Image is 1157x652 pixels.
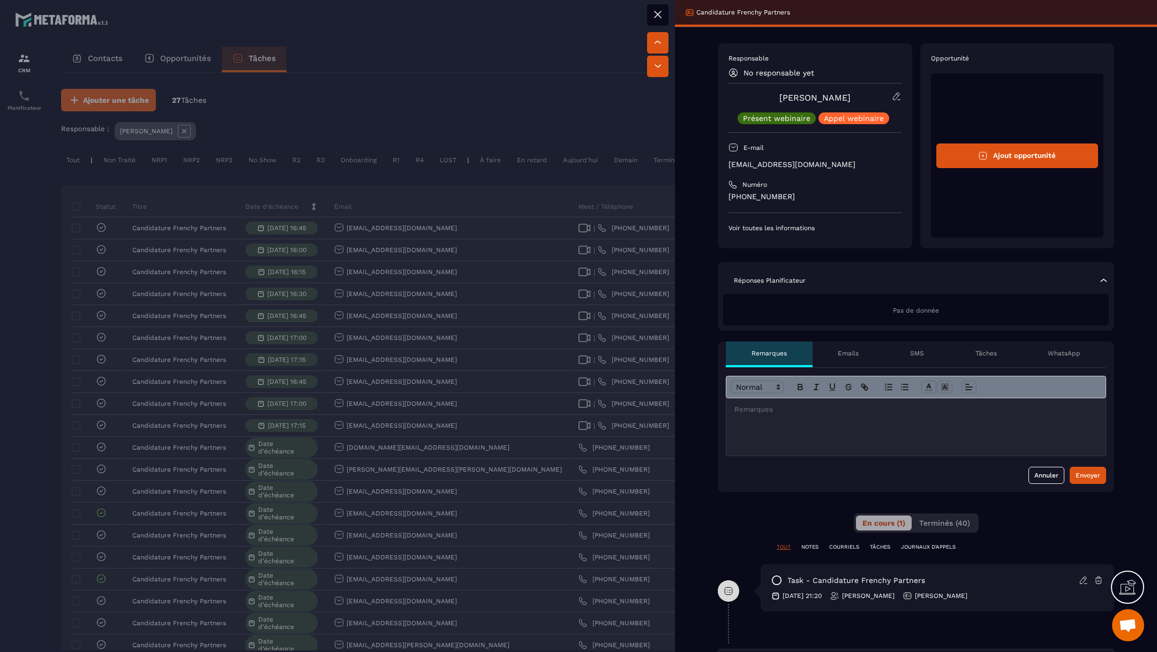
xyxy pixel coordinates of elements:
[842,592,895,600] p: [PERSON_NAME]
[787,575,925,586] p: task - Candidature Frenchy Partners
[1076,470,1100,481] div: Envoyer
[1028,467,1064,484] button: Annuler
[901,543,956,551] p: JOURNAUX D'APPELS
[779,93,851,103] a: [PERSON_NAME]
[915,592,967,600] p: [PERSON_NAME]
[829,543,859,551] p: COURRIELS
[870,543,890,551] p: TÂCHES
[893,307,939,314] span: Pas de donnée
[743,143,764,152] p: E-mail
[936,143,1099,168] button: Ajout opportunité
[1048,349,1080,358] p: WhatsApp
[728,54,901,63] p: Responsable
[919,519,970,527] span: Terminés (40)
[696,8,790,17] p: Candidature Frenchy Partners
[742,180,767,189] p: Numéro
[743,69,814,77] p: No responsable yet
[777,543,791,551] p: TOUT
[910,349,924,358] p: SMS
[913,515,976,530] button: Terminés (40)
[838,349,859,358] p: Emails
[856,515,912,530] button: En cours (1)
[728,192,901,202] p: [PHONE_NUMBER]
[743,115,810,122] p: Présent webinaire
[1070,467,1106,484] button: Envoyer
[801,543,818,551] p: NOTES
[975,349,997,358] p: Tâches
[824,115,884,122] p: Appel webinaire
[734,276,806,285] p: Réponses Planificateur
[862,519,905,527] span: En cours (1)
[728,160,901,170] p: [EMAIL_ADDRESS][DOMAIN_NAME]
[931,54,1104,63] p: Opportunité
[783,592,822,600] p: [DATE] 21:20
[1112,609,1144,641] div: Ouvrir le chat
[728,224,901,232] p: Voir toutes les informations
[752,349,787,358] p: Remarques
